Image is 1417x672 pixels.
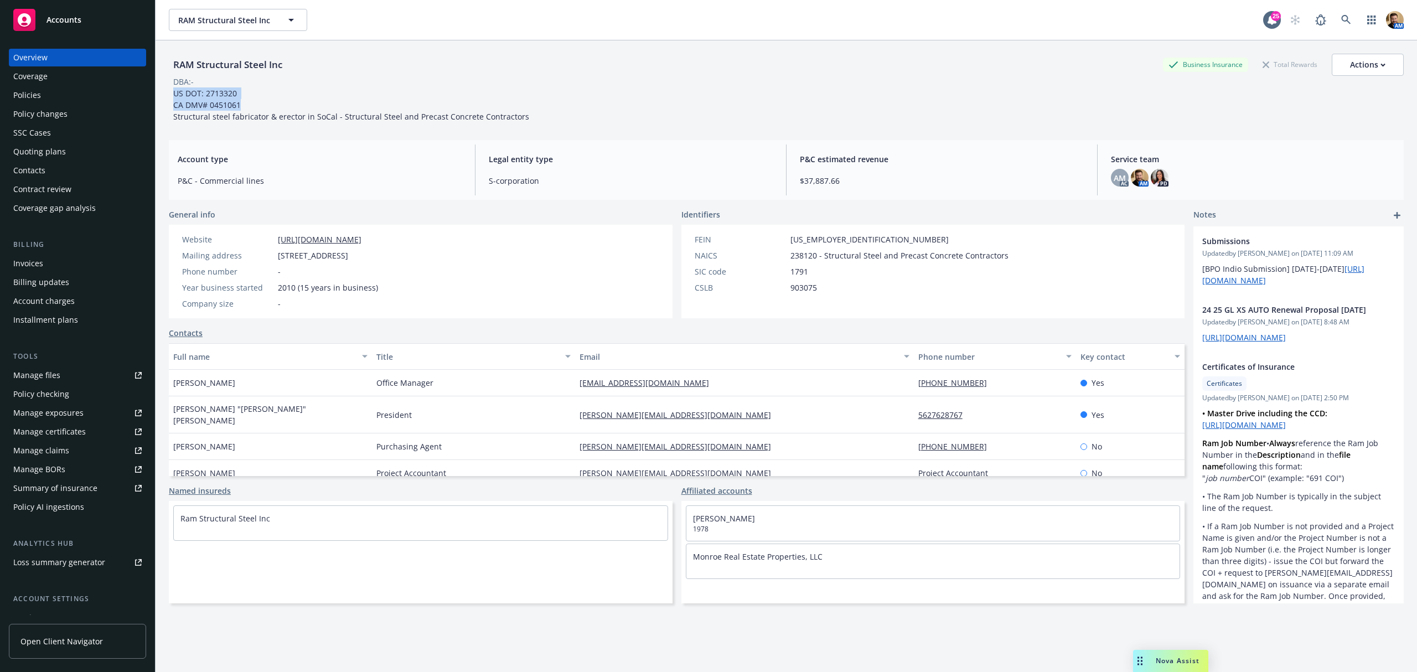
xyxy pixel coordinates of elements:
div: Phone number [918,351,1060,363]
div: CSLB [695,282,786,293]
span: 1791 [790,266,808,277]
a: add [1390,209,1404,222]
a: [PERSON_NAME][EMAIL_ADDRESS][DOMAIN_NAME] [580,441,780,452]
div: Tools [9,351,146,362]
a: Manage exposures [9,404,146,422]
button: Key contact [1076,343,1185,370]
div: SubmissionsUpdatedby [PERSON_NAME] on [DATE] 11:09 AM[BPO Indio Submission] [DATE]-[DATE][URL][DO... [1193,226,1404,295]
span: Project Accountant [376,467,446,479]
img: photo [1151,169,1168,187]
span: 238120 - Structural Steel and Precast Concrete Contractors [790,250,1009,261]
div: Manage BORs [13,461,65,478]
a: [PHONE_NUMBER] [918,378,996,388]
span: General info [169,209,215,220]
div: Summary of insurance [13,479,97,497]
div: Certificates of InsuranceCertificatesUpdatedby [PERSON_NAME] on [DATE] 2:50 PM• Master Drive incl... [1193,352,1404,622]
div: Account charges [13,292,75,310]
em: job number [1206,473,1249,483]
a: Policy AI ingestions [9,498,146,516]
a: [URL][DOMAIN_NAME] [1202,420,1286,430]
div: Billing [9,239,146,250]
a: [PERSON_NAME][EMAIL_ADDRESS][DOMAIN_NAME] [580,468,780,478]
a: Manage BORs [9,461,146,478]
p: • reference the Ram Job Number in the and in the following this format: " COI" (example: "691 COI") [1202,437,1395,484]
div: Account settings [9,593,146,604]
span: - [278,298,281,309]
div: Quoting plans [13,143,66,161]
a: Manage files [9,366,146,384]
a: Contacts [169,327,203,339]
a: Policy checking [9,385,146,403]
a: Billing updates [9,273,146,291]
span: [PERSON_NAME] [173,377,235,389]
span: No [1092,467,1102,479]
div: Analytics hub [9,538,146,549]
span: Updated by [PERSON_NAME] on [DATE] 2:50 PM [1202,393,1395,403]
span: AM [1114,172,1126,184]
a: Ram Structural Steel Inc [180,513,270,524]
span: Accounts [46,15,81,24]
div: Manage files [13,366,60,384]
div: Drag to move [1133,650,1147,672]
div: Installment plans [13,311,78,329]
div: 25 [1271,11,1281,21]
div: RAM Structural Steel Inc [169,58,287,72]
a: SSC Cases [9,124,146,142]
img: photo [1386,11,1404,29]
span: [STREET_ADDRESS] [278,250,348,261]
div: Year business started [182,282,273,293]
a: Quoting plans [9,143,146,161]
div: Manage claims [13,442,69,459]
div: 24 25 GL XS AUTO Renewal Proposal [DATE]Updatedby [PERSON_NAME] on [DATE] 8:48 AM[URL][DOMAIN_NAME] [1193,295,1404,352]
strong: Description [1257,449,1301,460]
a: Coverage [9,68,146,85]
button: Full name [169,343,372,370]
a: Search [1335,9,1357,31]
strong: Always [1269,438,1295,448]
div: Billing updates [13,273,69,291]
span: [US_EMPLOYER_IDENTIFICATION_NUMBER] [790,234,949,245]
a: 5627628767 [918,410,971,420]
span: Updated by [PERSON_NAME] on [DATE] 8:48 AM [1202,317,1395,327]
a: Coverage gap analysis [9,199,146,217]
p: • The Ram Job Number is typically in the subject line of the request. [1202,490,1395,514]
a: Service team [9,609,146,627]
div: NAICS [695,250,786,261]
div: Contract review [13,180,71,198]
strong: • Master Drive including the CCD: [1202,408,1327,418]
div: Total Rewards [1257,58,1323,71]
div: Mailing address [182,250,273,261]
div: Loss summary generator [13,554,105,571]
span: Updated by [PERSON_NAME] on [DATE] 11:09 AM [1202,249,1395,259]
a: Accounts [9,4,146,35]
button: Title [372,343,575,370]
p: • If a Ram Job Number is not provided and a Project Name is given and/or the Project Number is no... [1202,520,1395,613]
img: photo [1131,169,1149,187]
span: 903075 [790,282,817,293]
div: DBA: - [173,76,194,87]
div: Manage certificates [13,423,86,441]
span: Service team [1111,153,1395,165]
a: Manage claims [9,442,146,459]
a: Contract review [9,180,146,198]
span: Legal entity type [489,153,773,165]
a: Monroe Real Estate Properties, LLC [693,551,823,562]
span: RAM Structural Steel Inc [178,14,274,26]
span: Yes [1092,377,1104,389]
span: [PERSON_NAME] "[PERSON_NAME]" [PERSON_NAME] [173,403,368,426]
div: SIC code [695,266,786,277]
span: US DOT: 2713320 CA DMV# 0451061 Structural steel fabricator & erector in SoCal - Structural Steel... [173,88,529,122]
div: Company size [182,298,273,309]
a: Contacts [9,162,146,179]
button: Actions [1332,54,1404,76]
a: Summary of insurance [9,479,146,497]
span: 2010 (15 years in business) [278,282,378,293]
a: Switch app [1361,9,1383,31]
a: Manage certificates [9,423,146,441]
a: Policy changes [9,105,146,123]
button: RAM Structural Steel Inc [169,9,307,31]
span: Purchasing Agent [376,441,442,452]
span: - [278,266,281,277]
span: Account type [178,153,462,165]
